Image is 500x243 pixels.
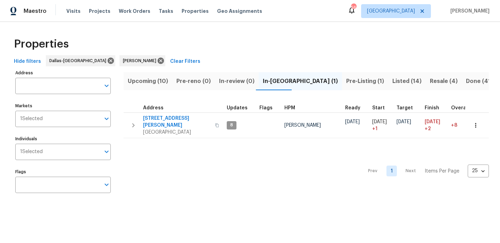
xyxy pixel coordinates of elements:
div: 25 [468,162,489,180]
a: Goto page 1 [386,166,397,176]
span: Resale (4) [430,76,458,86]
span: Pre-Listing (1) [346,76,384,86]
div: Days past target finish date [451,106,475,110]
span: Dallas-[GEOGRAPHIC_DATA] [49,57,109,64]
span: Done (412) [466,76,496,86]
p: Items Per Page [425,168,459,175]
button: Open [102,180,111,190]
div: Projected renovation finish date [425,106,445,110]
nav: Pagination Navigation [361,142,489,200]
span: [DATE] [425,119,440,124]
div: [PERSON_NAME] [119,55,165,66]
span: Hide filters [14,57,41,66]
div: 56 [351,4,356,11]
td: 8 day(s) past target finish date [448,112,478,138]
span: Pre-reno (0) [176,76,211,86]
span: +2 [425,125,431,132]
span: [DATE] [372,119,387,124]
label: Address [15,71,111,75]
div: Actual renovation start date [372,106,391,110]
span: + 1 [372,125,377,132]
span: Ready [345,106,360,110]
span: Overall [451,106,469,110]
span: In-review (0) [219,76,255,86]
span: Tasks [159,9,173,14]
span: Listed (14) [392,76,422,86]
span: 1 Selected [20,116,43,122]
label: Markets [15,104,111,108]
button: Open [102,114,111,124]
span: 1 Selected [20,149,43,155]
span: [GEOGRAPHIC_DATA] [367,8,415,15]
span: +8 [451,123,457,128]
button: Open [102,147,111,157]
span: Address [143,106,164,110]
span: Clear Filters [170,57,200,66]
span: Upcoming (10) [128,76,168,86]
span: HPM [284,106,295,110]
label: Individuals [15,137,111,141]
span: Maestro [24,8,47,15]
span: [PERSON_NAME] [284,123,321,128]
span: Geo Assignments [217,8,262,15]
div: Target renovation project end date [397,106,419,110]
span: Properties [182,8,209,15]
span: Properties [14,41,69,48]
span: [PERSON_NAME] [123,57,159,64]
span: Target [397,106,413,110]
span: [DATE] [397,119,411,124]
span: [STREET_ADDRESS][PERSON_NAME] [143,115,211,129]
span: [DATE] [345,119,360,124]
span: Projects [89,8,110,15]
span: [PERSON_NAME] [448,8,490,15]
button: Open [102,81,111,91]
button: Clear Filters [167,55,203,68]
td: Project started 1 days late [369,112,394,138]
span: [GEOGRAPHIC_DATA] [143,129,211,136]
span: Visits [66,8,81,15]
label: Flags [15,170,111,174]
span: Updates [227,106,248,110]
div: Earliest renovation start date (first business day after COE or Checkout) [345,106,367,110]
span: Flags [259,106,273,110]
div: Dallas-[GEOGRAPHIC_DATA] [46,55,115,66]
span: Start [372,106,385,110]
span: In-[GEOGRAPHIC_DATA] (1) [263,76,338,86]
span: Work Orders [119,8,150,15]
span: Finish [425,106,439,110]
button: Hide filters [11,55,44,68]
span: 8 [227,122,236,128]
td: Scheduled to finish 2 day(s) late [422,112,448,138]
